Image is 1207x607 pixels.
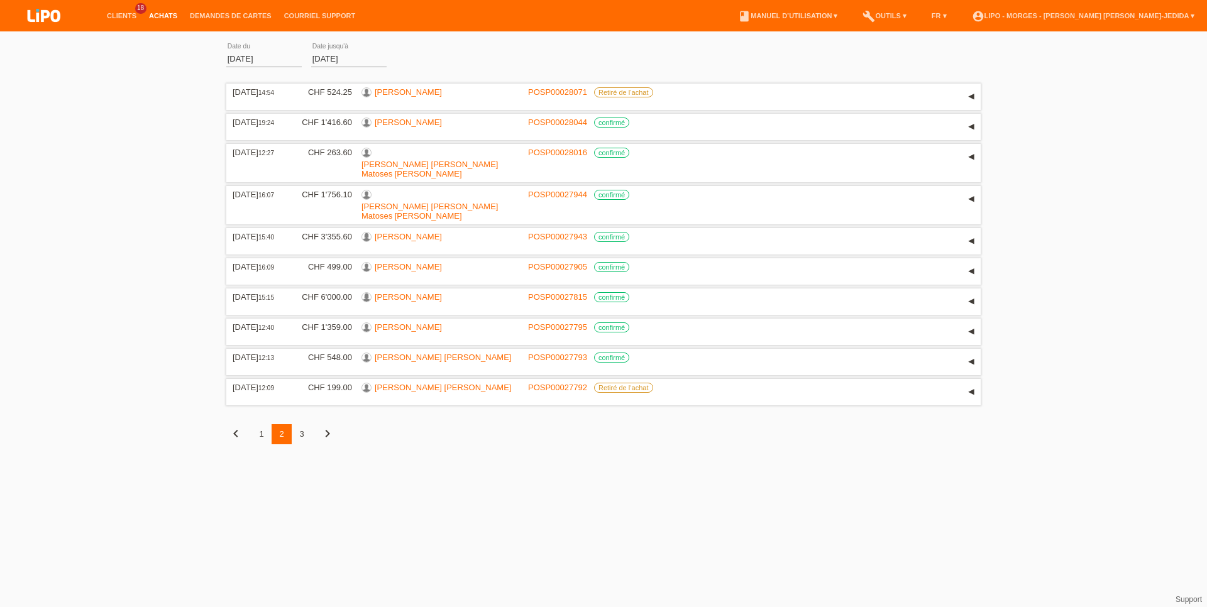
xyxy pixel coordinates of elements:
label: confirmé [594,190,629,200]
div: CHF 263.60 [292,148,352,157]
div: [DATE] [233,383,283,392]
div: étendre/coller [962,262,981,281]
div: étendre/coller [962,232,981,251]
a: POSP00027905 [528,262,587,271]
i: account_circle [972,10,984,23]
a: POSP00027944 [528,190,587,199]
span: 12:13 [258,354,274,361]
a: Clients [101,12,143,19]
div: étendre/coller [962,118,981,136]
div: étendre/coller [962,190,981,209]
span: 15:40 [258,234,274,241]
div: étendre/coller [962,148,981,167]
a: [PERSON_NAME] [375,232,442,241]
div: étendre/coller [962,383,981,402]
a: Demandes de cartes [184,12,278,19]
a: [PERSON_NAME] [375,292,442,302]
div: CHF 199.00 [292,383,352,392]
a: [PERSON_NAME] [PERSON_NAME] [375,383,511,392]
a: POSP00028071 [528,87,587,97]
span: 16:07 [258,192,274,199]
span: 12:27 [258,150,274,156]
span: 14:54 [258,89,274,96]
label: confirmé [594,232,629,242]
div: CHF 3'355.60 [292,232,352,241]
div: [DATE] [233,148,283,157]
div: [DATE] [233,232,283,241]
div: étendre/coller [962,353,981,371]
div: CHF 499.00 [292,262,352,271]
span: 12:09 [258,385,274,391]
div: étendre/coller [962,322,981,341]
label: confirmé [594,353,629,363]
a: [PERSON_NAME] [375,262,442,271]
span: 18 [135,3,146,14]
div: 3 [292,424,312,444]
i: book [738,10,751,23]
a: POSP00028016 [528,148,587,157]
div: [DATE] [233,322,283,332]
div: CHF 548.00 [292,353,352,362]
div: 1 [251,424,272,444]
div: [DATE] [233,262,283,271]
div: étendre/coller [962,87,981,106]
div: étendre/coller [962,292,981,311]
div: CHF 1'756.10 [292,190,352,199]
div: [DATE] [233,353,283,362]
a: POSP00027943 [528,232,587,241]
label: Retiré de l‘achat [594,383,653,393]
a: [PERSON_NAME] [PERSON_NAME] Matoses [PERSON_NAME] [361,160,498,178]
a: FR ▾ [925,12,953,19]
label: confirmé [594,292,629,302]
a: buildOutils ▾ [856,12,912,19]
a: [PERSON_NAME] [375,87,442,97]
i: chevron_right [320,426,335,441]
a: bookManuel d’utilisation ▾ [732,12,844,19]
a: Achats [143,12,184,19]
div: CHF 1'359.00 [292,322,352,332]
div: [DATE] [233,190,283,199]
div: CHF 6'000.00 [292,292,352,302]
div: CHF 524.25 [292,87,352,97]
i: build [863,10,875,23]
a: [PERSON_NAME] [PERSON_NAME] [375,353,511,362]
div: [DATE] [233,87,283,97]
label: confirmé [594,148,629,158]
div: 2 [272,424,292,444]
span: 19:24 [258,119,274,126]
a: [PERSON_NAME] [375,118,442,127]
label: confirmé [594,118,629,128]
span: 15:15 [258,294,274,301]
a: [PERSON_NAME] [PERSON_NAME] Matoses [PERSON_NAME] [361,202,498,221]
a: POSP00027815 [528,292,587,302]
a: [PERSON_NAME] [375,322,442,332]
label: confirmé [594,322,629,332]
div: [DATE] [233,118,283,127]
div: [DATE] [233,292,283,302]
span: 16:09 [258,264,274,271]
span: 12:40 [258,324,274,331]
a: Support [1176,595,1202,604]
label: confirmé [594,262,629,272]
div: CHF 1'416.60 [292,118,352,127]
a: POSP00027792 [528,383,587,392]
i: chevron_left [228,426,243,441]
a: POSP00028044 [528,118,587,127]
a: POSP00027795 [528,322,587,332]
a: LIPO pay [13,26,75,35]
a: account_circleLIPO - Morges - [PERSON_NAME] [PERSON_NAME]-Jedida ▾ [966,12,1201,19]
a: POSP00027793 [528,353,587,362]
label: Retiré de l‘achat [594,87,653,97]
a: Courriel Support [278,12,361,19]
